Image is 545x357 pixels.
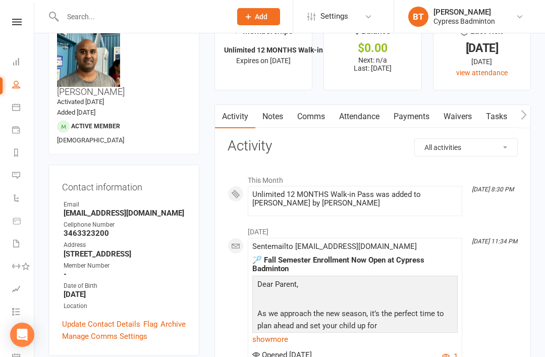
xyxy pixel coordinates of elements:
[71,123,120,130] span: Active member
[255,13,267,21] span: Add
[215,105,255,128] a: Activity
[64,249,186,259] strong: [STREET_ADDRESS]
[355,25,391,43] div: $ Balance
[437,105,479,128] a: Waivers
[160,318,186,330] a: Archive
[234,25,293,43] div: Memberships
[320,5,348,28] span: Settings
[252,190,458,208] div: Unlimited 12 MONTHS Walk-in Pass was added to [PERSON_NAME] by [PERSON_NAME]
[228,170,518,186] li: This Month
[64,270,186,279] strong: -
[57,136,124,144] span: [DEMOGRAPHIC_DATA]
[64,209,186,218] strong: [EMAIL_ADDRESS][DOMAIN_NAME]
[479,105,514,128] a: Tasks
[333,56,412,72] p: Next: n/a Last: [DATE]
[62,330,147,342] a: Manage Comms Settings
[228,221,518,237] li: [DATE]
[64,200,186,210] div: Email
[472,238,517,245] i: [DATE] 11:34 PM
[12,279,35,301] a: Assessments
[12,97,35,120] a: Calendar
[461,25,503,43] div: Last visit
[252,242,417,251] span: Sent email to [EMAIL_ADDRESS][DOMAIN_NAME]
[332,105,387,128] a: Attendance
[255,278,455,293] p: Dear Parent,
[236,57,291,65] span: Expires on [DATE]
[64,261,186,271] div: Member Number
[64,220,186,230] div: Cellphone Number
[12,211,35,233] a: Product Sales
[228,138,518,154] h3: Activity
[252,332,458,346] a: show more
[224,46,340,54] strong: Unlimited 12 MONTHS Walk-in Pass
[456,69,508,77] a: view attendance
[12,120,35,142] a: Payments
[60,10,224,24] input: Search...
[64,290,186,299] strong: [DATE]
[433,8,495,17] div: [PERSON_NAME]
[64,301,186,311] div: Location
[333,43,412,54] div: $0.00
[408,7,428,27] div: BT
[64,229,186,238] strong: 3463323200
[62,178,186,192] h3: Contact information
[433,17,495,26] div: Cypress Badminton
[234,27,240,36] i: ✓
[57,109,95,116] time: Added [DATE]
[290,105,332,128] a: Comms
[443,43,521,54] div: [DATE]
[12,52,35,74] a: Dashboard
[10,323,34,347] div: Open Intercom Messenger
[443,56,521,67] div: [DATE]
[12,142,35,165] a: Reports
[57,24,191,97] h3: [PERSON_NAME]
[237,8,280,25] button: Add
[64,240,186,250] div: Address
[62,318,140,330] a: Update Contact Details
[387,105,437,128] a: Payments
[64,281,186,291] div: Date of Birth
[57,98,104,106] time: Activated [DATE]
[255,105,290,128] a: Notes
[252,256,458,273] div: 🏸 Fall Semester Enrollment Now Open at Cypress Badminton
[57,24,120,87] img: image1700613637.png
[472,186,514,193] i: [DATE] 8:30 PM
[12,74,35,97] a: People
[143,318,157,330] a: Flag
